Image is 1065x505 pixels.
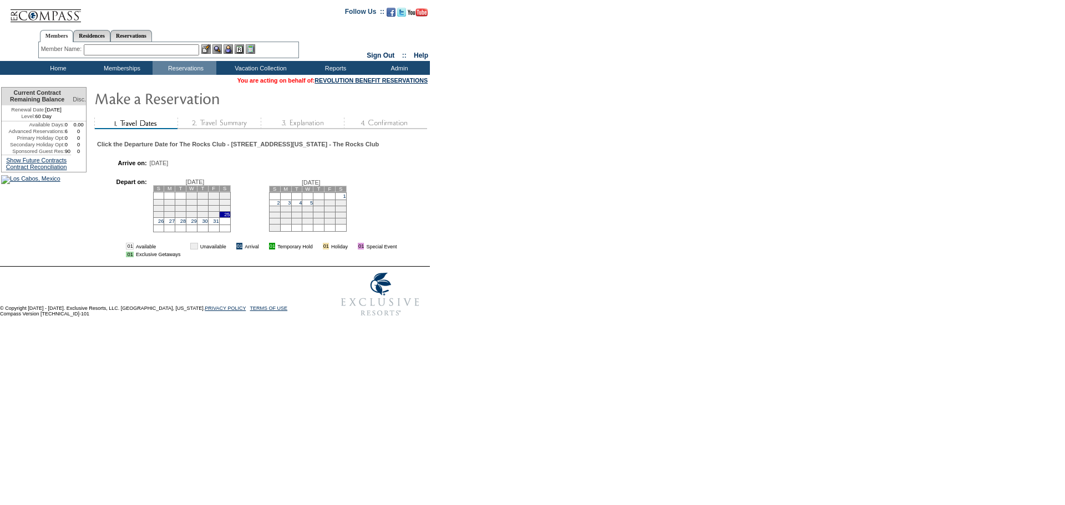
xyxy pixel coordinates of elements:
[235,44,244,54] img: Reservations
[208,199,219,205] td: 10
[291,212,302,218] td: 18
[65,128,72,135] td: 6
[366,243,397,249] td: Special Event
[2,105,71,113] td: [DATE]
[250,305,288,311] a: TERMS OF USE
[175,211,186,217] td: 21
[191,218,197,224] a: 29
[65,135,72,141] td: 0
[313,212,324,218] td: 20
[175,205,186,211] td: 14
[164,205,175,211] td: 13
[2,148,65,155] td: Sponsored Guest Res:
[335,218,346,224] td: 29
[291,206,302,212] td: 11
[335,206,346,212] td: 15
[197,185,208,191] td: T
[324,212,336,218] td: 21
[219,199,230,205] td: 11
[302,61,366,75] td: Reports
[197,205,208,211] td: 16
[366,61,430,75] td: Admin
[335,186,346,192] td: S
[302,212,313,218] td: 19
[25,61,89,75] td: Home
[277,200,280,206] a: 2
[324,206,336,212] td: 14
[158,218,164,224] a: 26
[110,30,152,42] a: Reservations
[177,118,261,129] img: step2_state1.gif
[71,128,86,135] td: 0
[208,185,219,191] td: F
[153,205,164,211] td: 12
[302,218,313,224] td: 26
[277,243,313,249] td: Temporary Hold
[324,186,336,192] td: F
[186,178,205,185] span: [DATE]
[302,186,313,192] td: W
[71,121,86,128] td: 0.00
[175,199,186,205] td: 7
[197,199,208,205] td: 9
[186,192,197,199] td: 1
[205,305,246,311] a: PRIVACY POLICY
[2,141,65,148] td: Secondary Holiday Opt:
[201,44,211,54] img: b_edit.gif
[291,218,302,224] td: 25
[153,211,164,217] td: 19
[186,199,197,205] td: 8
[197,192,208,199] td: 2
[280,218,291,224] td: 24
[408,8,428,17] img: Subscribe to our YouTube Channel
[2,113,71,121] td: 60 Day
[126,252,133,257] td: 01
[94,87,316,109] img: Make Reservation
[150,160,169,166] span: [DATE]
[310,200,313,206] a: 5
[331,267,430,322] img: Exclusive Resorts
[324,218,336,224] td: 28
[288,200,291,206] a: 3
[237,77,428,84] span: You are acting on behalf of:
[245,243,259,249] td: Arrival
[269,218,280,224] td: 23
[280,212,291,218] td: 17
[397,11,406,18] a: Follow us on Twitter
[387,11,395,18] a: Become our fan on Facebook
[343,193,346,199] a: 1
[358,243,364,249] td: 01
[345,7,384,20] td: Follow Us ::
[313,206,324,212] td: 13
[313,186,324,192] td: T
[73,30,110,42] a: Residences
[324,200,336,206] td: 7
[269,186,280,192] td: S
[2,121,65,128] td: Available Days:
[2,128,65,135] td: Advanced Reservations:
[136,252,181,257] td: Exclusive Getaways
[136,243,181,249] td: Available
[2,135,65,141] td: Primary Holiday Opt:
[102,160,146,166] td: Arrive on:
[200,243,226,249] td: Unavailable
[153,185,164,191] td: S
[269,206,280,212] td: 9
[414,52,428,59] a: Help
[94,118,177,129] img: step1_state2.gif
[182,243,188,249] img: i.gif
[280,186,291,192] td: M
[261,243,267,249] img: i.gif
[213,218,219,224] a: 31
[269,243,275,249] td: 01
[11,106,45,113] span: Renewal Date:
[175,185,186,191] td: T
[65,121,72,128] td: 0
[186,205,197,211] td: 15
[219,211,230,217] td: 25
[153,61,216,75] td: Reservations
[180,218,186,224] a: 28
[402,52,407,59] span: ::
[344,118,427,129] img: step4_state1.gif
[65,141,72,148] td: 0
